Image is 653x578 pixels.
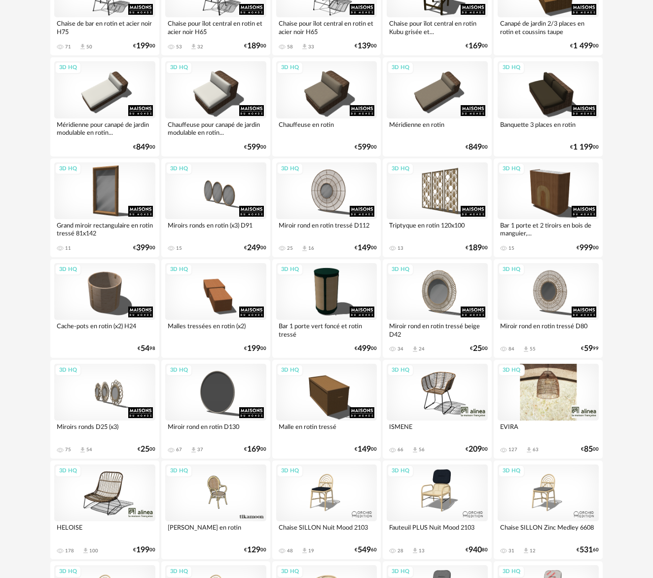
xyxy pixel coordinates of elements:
div: 3D HQ [55,566,81,578]
a: 3D HQ Chauffeuse pour canapé de jardin modulable en rotin... €59900 [161,57,270,156]
span: Download icon [525,446,533,454]
div: 12 [530,548,536,554]
div: 3D HQ [498,163,525,175]
div: 66 [398,447,403,453]
span: 999 [580,245,593,251]
div: ISMENE [387,421,488,440]
div: 127 [508,447,517,453]
div: 33 [308,44,314,50]
span: 199 [136,547,149,553]
div: 3D HQ [166,163,192,175]
a: 3D HQ Miroirs ronds en rotin (x3) D91 15 €24900 [161,158,270,257]
div: € 00 [133,43,155,49]
div: 3D HQ [277,62,303,74]
span: Download icon [411,446,419,454]
div: € 00 [466,144,488,151]
div: Chaise SILLON Zinc Medley 6608 [498,521,599,541]
div: 3D HQ [277,163,303,175]
div: 3D HQ [166,465,192,477]
span: Download icon [190,43,197,50]
span: 189 [469,245,482,251]
div: 67 [176,447,182,453]
span: Download icon [301,43,308,50]
div: € 00 [466,245,488,251]
div: 28 [398,548,403,554]
span: Download icon [522,547,530,554]
span: Download icon [522,346,530,353]
div: 50 [86,44,92,50]
div: Triptyque en rotin 120x100 [387,219,488,239]
div: € 00 [244,446,266,453]
div: 37 [197,447,203,453]
span: Download icon [82,547,89,554]
span: Download icon [411,547,419,554]
div: 3D HQ [387,163,414,175]
a: 3D HQ Malles tressées en rotin (x2) €19900 [161,259,270,358]
span: 149 [358,446,371,453]
div: Miroir rond en rotin tressé D80 [498,320,599,340]
div: 32 [197,44,203,50]
a: 3D HQ ISMENE 66 Download icon 56 €20900 [383,360,492,459]
div: 15 [176,245,182,251]
div: 55 [530,346,536,352]
div: 3D HQ [277,465,303,477]
span: 129 [247,547,260,553]
div: 84 [508,346,514,352]
div: 3D HQ [387,566,414,578]
div: 11 [65,245,71,251]
span: 54 [141,346,149,352]
div: 56 [419,447,425,453]
div: € 00 [570,43,599,49]
div: € 00 [244,547,266,553]
div: 3D HQ [277,364,303,377]
span: 599 [358,144,371,151]
div: Miroirs ronds D25 (x3) [54,421,155,440]
span: 25 [141,446,149,453]
span: 85 [584,446,593,453]
div: Chauffeuse pour canapé de jardin modulable en rotin... [165,118,266,138]
span: Download icon [301,245,308,252]
span: Download icon [190,446,197,454]
div: € 80 [466,547,488,553]
a: 3D HQ Chaise SILLON Zinc Medley 6608 31 Download icon 12 €53160 [494,461,603,559]
div: 3D HQ [166,62,192,74]
div: € 60 [355,547,377,553]
div: Miroirs ronds en rotin (x3) D91 [165,219,266,239]
div: € 00 [355,144,377,151]
a: 3D HQ Miroir rond en rotin tressé D112 25 Download icon 16 €14900 [272,158,381,257]
a: 3D HQ Méridienne pour canapé de jardin modulable en rotin... €84900 [50,57,159,156]
div: € 00 [355,446,377,453]
span: 199 [247,346,260,352]
span: 59 [584,346,593,352]
div: 75 [65,447,71,453]
div: € 00 [138,446,155,453]
a: 3D HQ Banquette 3 places en rotin €1 19900 [494,57,603,156]
div: HELOISE [54,521,155,541]
span: Download icon [411,346,419,353]
span: 1 499 [573,43,593,49]
div: Bar 1 porte vert foncé et rotin tressé [276,320,377,340]
a: 3D HQ [PERSON_NAME] en rotin €12900 [161,461,270,559]
span: 849 [469,144,482,151]
div: 3D HQ [498,465,525,477]
div: € 00 [577,245,599,251]
a: 3D HQ Chaise SILLON Nuit Mood 2103 48 Download icon 19 €54960 [272,461,381,559]
div: Miroir rond en rotin tressé D112 [276,219,377,239]
span: 531 [580,547,593,553]
span: 25 [473,346,482,352]
a: 3D HQ HELOISE 178 Download icon 100 €19900 [50,461,159,559]
div: € 00 [244,43,266,49]
span: 599 [247,144,260,151]
div: € 98 [138,346,155,352]
div: Banquette 3 places en rotin [498,118,599,138]
div: 178 [65,548,74,554]
span: Download icon [301,547,308,554]
div: 53 [176,44,182,50]
div: € 00 [466,43,488,49]
div: 3D HQ [166,364,192,377]
span: Download icon [79,446,86,454]
div: Miroir rond en rotin tressé beige D42 [387,320,488,340]
a: 3D HQ Méridienne en rotin €84900 [383,57,492,156]
div: 24 [419,346,425,352]
div: Grand miroir rectangulaire en rotin tressé 81x142 [54,219,155,239]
